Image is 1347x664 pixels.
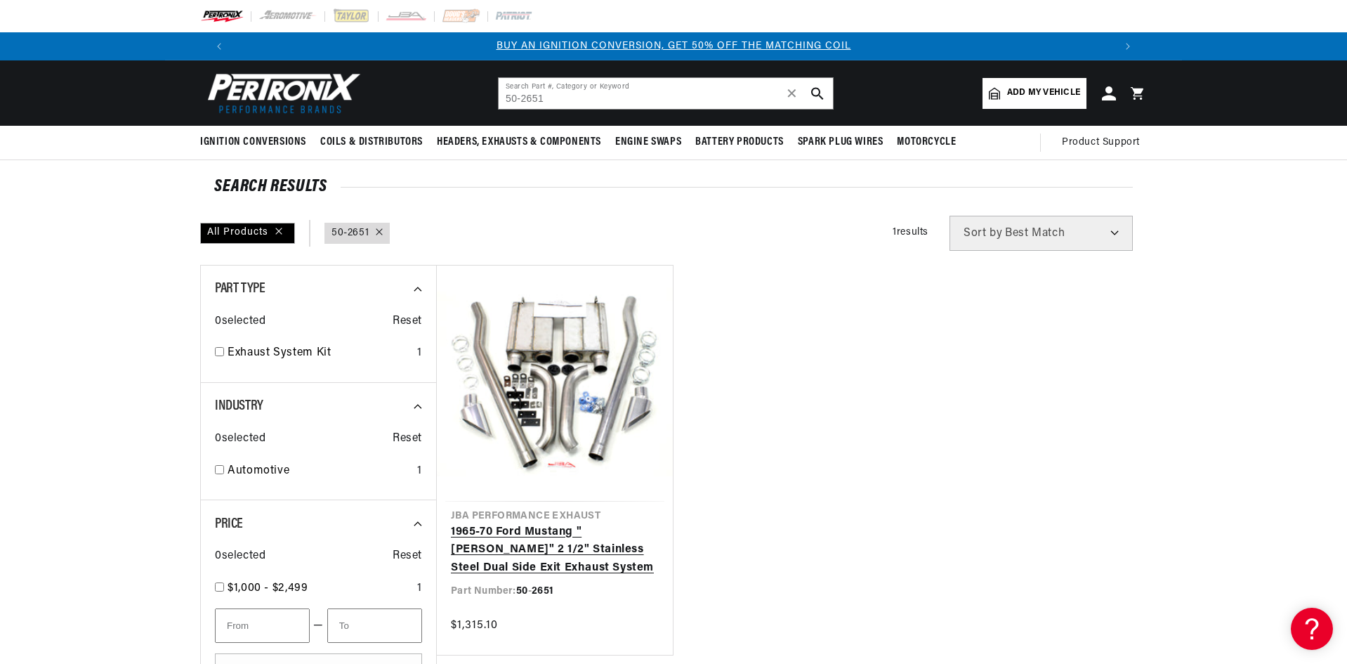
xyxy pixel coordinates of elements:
span: 0 selected [215,430,265,448]
span: Industry [215,399,263,413]
summary: Battery Products [688,126,791,159]
button: Translation missing: en.sections.announcements.previous_announcement [205,32,233,60]
span: Part Type [215,282,265,296]
summary: Ignition Conversions [200,126,313,159]
a: 50-2651 [331,226,369,241]
a: BUY AN IGNITION CONVERSION, GET 50% OFF THE MATCHING COIL [497,41,851,51]
input: Search Part #, Category or Keyword [499,78,833,109]
div: SEARCH RESULTS [214,180,1133,194]
button: Translation missing: en.sections.announcements.next_announcement [1114,32,1142,60]
span: Sort by [964,228,1002,239]
div: Announcement [233,39,1114,54]
span: 1 results [893,227,928,237]
input: From [215,608,310,643]
span: Engine Swaps [615,135,681,150]
span: Reset [393,430,422,448]
div: 1 [417,462,422,481]
span: Coils & Distributors [320,135,423,150]
div: 1 of 3 [233,39,1114,54]
button: search button [802,78,833,109]
span: 0 selected [215,547,265,566]
span: Reset [393,547,422,566]
div: 1 [417,580,422,598]
span: Product Support [1062,135,1140,150]
span: — [313,617,324,635]
summary: Product Support [1062,126,1147,160]
summary: Headers, Exhausts & Components [430,126,608,159]
select: Sort by [950,216,1133,251]
a: Automotive [228,462,412,481]
summary: Spark Plug Wires [791,126,891,159]
span: Ignition Conversions [200,135,306,150]
summary: Engine Swaps [608,126,688,159]
span: 0 selected [215,313,265,331]
span: Add my vehicle [1007,86,1080,100]
summary: Motorcycle [890,126,963,159]
input: To [327,608,422,643]
a: Exhaust System Kit [228,344,412,363]
span: $1,000 - $2,499 [228,582,308,594]
span: Reset [393,313,422,331]
slideshow-component: Translation missing: en.sections.announcements.announcement_bar [165,32,1182,60]
span: Price [215,517,243,531]
span: Spark Plug Wires [798,135,883,150]
div: All Products [200,223,295,244]
span: Motorcycle [897,135,956,150]
a: 1965-70 Ford Mustang "[PERSON_NAME]" 2 1/2" Stainless Steel Dual Side Exit Exhaust System [451,523,659,578]
span: Headers, Exhausts & Components [437,135,601,150]
summary: Coils & Distributors [313,126,430,159]
div: 1 [417,344,422,363]
a: Add my vehicle [983,78,1086,109]
span: Battery Products [695,135,784,150]
img: Pertronix [200,69,362,117]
